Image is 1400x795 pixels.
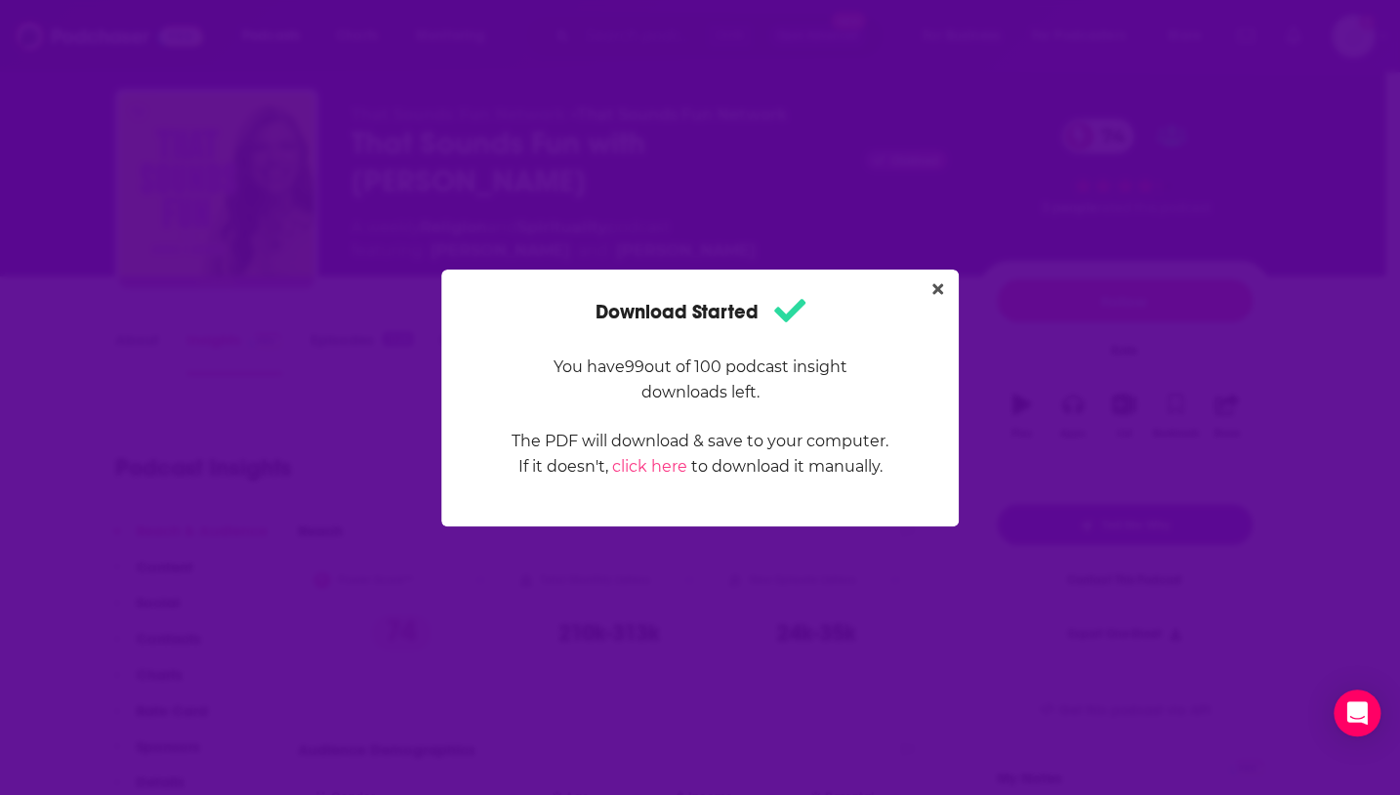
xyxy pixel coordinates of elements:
[612,457,687,476] a: click here
[1334,690,1380,736] div: Open Intercom Messenger
[511,429,889,480] p: The PDF will download & save to your computer. If it doesn't, to download it manually.
[511,355,889,405] p: You have 99 out of 100 podcast insight downloads left.
[925,277,951,302] button: Close
[596,293,805,331] h1: Download Started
